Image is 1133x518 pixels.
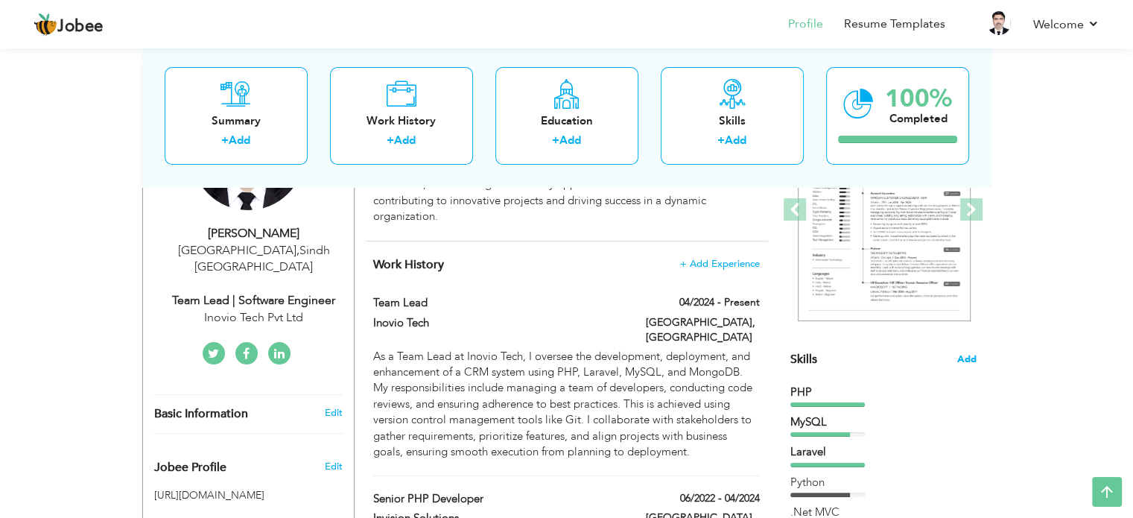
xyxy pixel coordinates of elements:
div: Laravel [790,444,977,460]
a: Add [229,133,250,148]
div: Skills [673,113,792,129]
span: + Add Experience [680,259,760,269]
label: 06/2022 - 04/2024 [680,491,760,506]
a: Jobee [34,13,104,37]
label: Team Lead [373,295,623,311]
span: Add [957,353,977,367]
h4: This helps to show the companies you have worked for. [373,257,759,272]
div: 100% [885,86,952,111]
span: Jobee Profile [154,461,226,475]
a: Add [559,133,581,148]
div: Summary [177,113,296,129]
div: MySQL [790,414,977,430]
a: Add [394,133,416,148]
label: 04/2024 - Present [679,295,760,310]
a: Edit [324,406,342,420]
div: [GEOGRAPHIC_DATA] Sindh [GEOGRAPHIC_DATA] [154,242,354,277]
h5: [URL][DOMAIN_NAME] [154,490,343,501]
a: Profile [788,16,823,33]
span: Basic Information [154,408,248,421]
label: Inovio Tech [373,315,623,331]
div: Completed [885,111,952,127]
span: Jobee [57,19,104,35]
label: [GEOGRAPHIC_DATA], [GEOGRAPHIC_DATA] [646,315,760,345]
div: PHP [790,385,977,400]
a: Resume Templates [844,16,945,33]
div: As a Team Lead at Inovio Tech, I oversee the development, deployment, and enhancement of a CRM sy... [373,349,759,461]
a: Welcome [1033,16,1099,34]
div: Work History [342,113,461,129]
span: , [296,242,299,259]
label: Senior PHP Developer [373,491,623,507]
div: Python [790,475,977,490]
a: Add [725,133,746,148]
label: + [221,133,229,149]
img: Profile Img [987,11,1011,35]
div: Enhance your career by creating a custom URL for your Jobee public profile. [143,445,354,482]
div: Team Lead | Software Engineer [154,292,354,309]
label: + [717,133,725,149]
div: Inovio Tech Pvt Ltd [154,309,354,326]
label: + [387,133,394,149]
label: + [552,133,559,149]
div: Education [507,113,626,129]
span: Work History [373,256,444,273]
span: Edit [324,460,342,473]
img: jobee.io [34,13,57,37]
div: [PERSON_NAME] [154,225,354,242]
span: Skills [790,351,817,367]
